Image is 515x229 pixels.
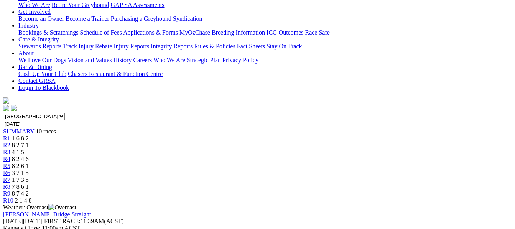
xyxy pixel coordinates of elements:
[18,71,66,77] a: Cash Up Your Club
[194,43,235,49] a: Rules & Policies
[123,29,178,36] a: Applications & Forms
[114,43,149,49] a: Injury Reports
[3,142,10,148] a: R2
[3,128,34,135] a: SUMMARY
[18,43,512,50] div: Care & Integrity
[18,36,59,43] a: Care & Integrity
[3,183,10,190] a: R8
[12,170,29,176] span: 3 7 1 5
[12,163,29,169] span: 8 2 6 1
[3,105,9,111] img: facebook.svg
[11,105,17,111] img: twitter.svg
[173,15,202,22] a: Syndication
[3,211,91,217] a: [PERSON_NAME] Bridge Straight
[3,120,71,128] input: Select date
[18,2,50,8] a: Who We Are
[63,43,112,49] a: Track Injury Rebate
[3,218,23,224] span: [DATE]
[18,50,34,56] a: About
[18,84,69,91] a: Login To Blackbook
[3,190,10,197] a: R9
[66,15,109,22] a: Become a Trainer
[18,22,39,29] a: Industry
[12,183,29,190] span: 7 8 6 1
[18,29,78,36] a: Bookings & Scratchings
[187,57,221,63] a: Strategic Plan
[111,15,171,22] a: Purchasing a Greyhound
[52,2,109,8] a: Retire Your Greyhound
[113,57,132,63] a: History
[18,57,512,64] div: About
[3,204,76,211] span: Weather: Overcast
[133,57,152,63] a: Careers
[18,64,52,70] a: Bar & Dining
[12,135,29,142] span: 1 6 8 2
[44,218,124,224] span: 11:39AM(ACST)
[18,29,512,36] div: Industry
[3,163,10,169] a: R5
[3,218,43,224] span: [DATE]
[12,156,29,162] span: 8 2 4 6
[18,8,51,15] a: Get Involved
[44,218,80,224] span: FIRST RACE:
[18,71,512,77] div: Bar & Dining
[267,43,302,49] a: Stay On Track
[18,15,512,22] div: Get Involved
[153,57,185,63] a: Who We Are
[3,156,10,162] a: R4
[67,57,112,63] a: Vision and Values
[18,43,61,49] a: Stewards Reports
[68,71,163,77] a: Chasers Restaurant & Function Centre
[212,29,265,36] a: Breeding Information
[267,29,303,36] a: ICG Outcomes
[12,149,24,155] span: 4 1 5
[237,43,265,49] a: Fact Sheets
[3,197,13,204] a: R10
[3,176,10,183] a: R7
[15,197,32,204] span: 2 1 4 8
[18,57,66,63] a: We Love Our Dogs
[12,142,29,148] span: 8 2 7 1
[18,2,512,8] div: Greyhounds as Pets
[48,204,76,211] img: Overcast
[3,135,10,142] a: R1
[222,57,258,63] a: Privacy Policy
[3,149,10,155] a: R3
[12,176,29,183] span: 1 7 3 5
[18,77,55,84] a: Contact GRSA
[305,29,329,36] a: Race Safe
[12,190,29,197] span: 8 7 4 2
[151,43,193,49] a: Integrity Reports
[179,29,210,36] a: MyOzChase
[111,2,165,8] a: GAP SA Assessments
[18,15,64,22] a: Become an Owner
[3,170,10,176] a: R6
[3,97,9,104] img: logo-grsa-white.png
[36,128,56,135] span: 10 races
[80,29,122,36] a: Schedule of Fees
